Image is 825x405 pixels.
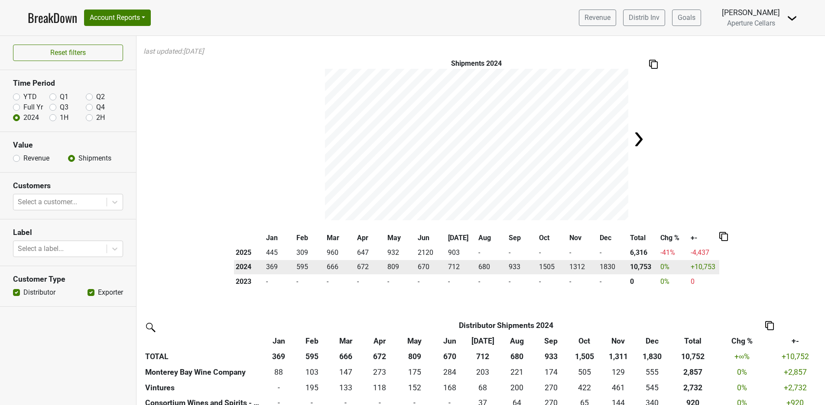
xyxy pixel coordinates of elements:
[234,245,264,260] th: 2025
[295,245,325,260] td: 309
[534,380,568,395] td: 270
[628,260,659,275] th: 10,753
[143,333,262,349] th: &nbsp;: activate to sort column ascending
[60,112,68,123] label: 1H
[787,13,797,23] img: Dropdown Menu
[297,320,714,331] div: Shipments 2024
[446,245,477,260] td: 903
[396,364,433,380] td: 175
[328,380,363,395] td: 133
[727,19,775,27] span: Aperture Cellars
[416,245,446,260] td: 2120
[568,231,598,245] th: Nov
[13,45,123,61] button: Reset filters
[262,349,295,364] th: 369
[416,274,446,289] td: -
[234,260,264,275] th: 2024
[264,274,295,289] td: -
[601,364,636,380] td: 129
[717,333,768,349] th: Chg %: activate to sort column ascending
[568,380,601,395] td: 422
[689,231,719,245] th: +-
[568,274,598,289] td: -
[507,231,537,245] th: Sep
[659,260,689,275] td: 0 %
[765,321,774,330] img: Copy to clipboard
[598,245,628,260] td: -
[601,349,636,364] th: 1,311
[601,380,636,395] td: 461
[295,231,325,245] th: Feb
[264,231,295,245] th: Jan
[386,231,416,245] th: May
[363,349,396,364] th: 672
[689,245,719,260] td: -4,437
[296,333,328,349] th: Feb: activate to sort column ascending
[13,181,123,190] h3: Customers
[499,349,534,364] th: 680
[659,245,689,260] td: -41 %
[98,287,123,298] label: Exporter
[143,380,262,395] th: Vintures
[386,260,416,275] td: 809
[325,58,628,69] div: Shipments 2024
[659,274,689,289] td: 0 %
[296,364,328,380] td: 103
[477,231,507,245] th: Aug
[466,364,499,380] td: 203
[264,260,295,275] td: 369
[433,349,466,364] th: 670
[325,260,355,275] td: 666
[433,380,466,395] td: 168
[296,349,328,364] th: 595
[568,333,601,349] th: Oct: activate to sort column ascending
[534,364,568,380] td: 174
[363,380,396,395] td: 118
[507,274,537,289] td: -
[143,349,262,364] th: TOTAL
[499,364,534,380] td: 221
[601,333,636,349] th: Nov: activate to sort column ascending
[416,231,446,245] th: Jun
[396,380,433,395] td: 152
[499,333,534,349] th: Aug: activate to sort column ascending
[568,245,598,260] td: -
[568,364,601,380] td: 505
[537,274,568,289] td: -
[355,231,386,245] th: Apr
[649,60,658,69] img: Copy to clipboard
[325,274,355,289] td: -
[23,102,43,112] label: Full Yr
[768,380,823,395] td: +2,732
[568,260,598,275] td: 1312
[669,364,716,380] th: 2,857
[234,274,264,289] th: 2023
[296,380,328,395] td: 195
[262,380,295,395] td: -
[325,231,355,245] th: Mar
[598,260,628,275] td: 1830
[13,275,123,284] h3: Customer Type
[507,260,537,275] td: 933
[499,380,534,395] td: 200
[734,352,750,361] span: +∞%
[84,10,151,26] button: Account Reports
[768,333,823,349] th: +-: activate to sort column ascending
[60,92,68,102] label: Q1
[628,231,659,245] th: Total
[143,47,204,55] em: last updated: [DATE]
[396,349,433,364] th: 809
[433,333,466,349] th: Jun: activate to sort column ascending
[466,380,499,395] td: 68
[636,333,669,349] th: Dec: activate to sort column ascending
[295,260,325,275] td: 595
[719,232,728,241] img: Copy to clipboard
[262,333,295,349] th: Jan: activate to sort column ascending
[623,10,665,26] a: Distrib Inv
[325,245,355,260] td: 960
[598,274,628,289] td: -
[396,333,433,349] th: May: activate to sort column ascending
[477,260,507,275] td: 680
[636,349,669,364] th: 1,830
[669,333,716,349] th: Total: activate to sort column ascending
